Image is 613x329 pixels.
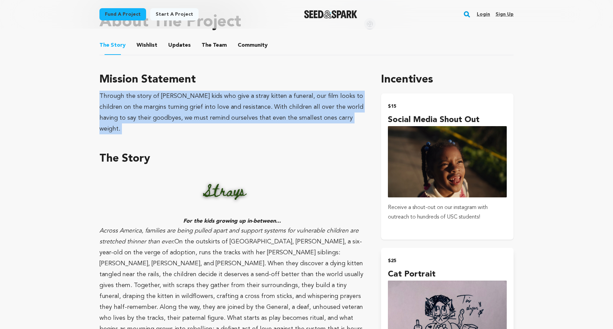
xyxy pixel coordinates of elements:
h3: The Story [99,151,365,167]
h2: $25 [388,256,507,266]
em: Across America, families are being pulled apart and support systems for vulnerable children are s... [99,228,359,245]
h3: Mission Statement [99,72,365,88]
span: Story [99,41,126,49]
h4: Cat Portrait [388,268,507,281]
a: Seed&Spark Homepage [304,10,358,18]
img: incentive [388,126,507,197]
a: Fund a project [99,8,146,20]
span: Community [238,41,268,49]
a: Start a project [150,8,199,20]
a: Login [477,9,490,20]
span: The [99,41,109,49]
h4: Social Media Shout Out [388,114,507,126]
a: Sign up [496,9,514,20]
img: 1757812674-Screenshot%202025-09-13%20at%206.09.50%E2%80%AFPM.png [186,170,279,214]
p: Receive a shout-out on our instagram with outreach to hundreds of USC students! [388,203,507,222]
em: For the kids growing up in-between... [99,170,365,224]
h2: $15 [388,102,507,111]
img: Seed&Spark Logo Dark Mode [304,10,358,18]
div: Through the story of [PERSON_NAME] kids who give a stray kitten a funeral, our film looks to chil... [99,91,365,134]
button: $15 Social Media Shout Out incentive Receive a shout-out on our instagram with outreach to hundre... [381,93,514,240]
span: The [202,41,211,49]
span: Updates [168,41,191,49]
span: Wishlist [137,41,157,49]
span: Team [202,41,227,49]
h1: Incentives [381,72,514,88]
